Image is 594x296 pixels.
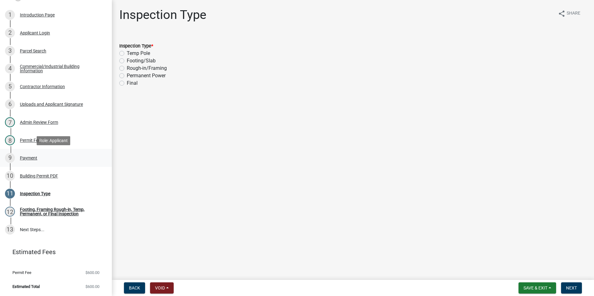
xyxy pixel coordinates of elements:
button: Back [124,282,145,294]
span: Share [567,10,580,17]
span: Permit Fee [12,271,31,275]
div: 12 [5,207,15,217]
div: Building Permit PDF [20,174,58,178]
button: Next [561,282,582,294]
button: shareShare [553,7,585,20]
label: Temp Pole [127,50,150,57]
div: 5 [5,82,15,92]
label: Footing/Slab [127,57,156,65]
div: 3 [5,46,15,56]
span: Void [155,285,165,290]
span: Next [566,285,577,290]
div: Commercial/Industrial Building Information [20,64,102,73]
div: 2 [5,28,15,38]
div: Footing, Framing Rough-in, Temp, Permanent, or Final Inspection [20,207,102,216]
div: 4 [5,64,15,74]
div: Permit Fee [20,138,40,142]
span: Back [129,285,140,290]
button: Void [150,282,174,294]
div: Applicant Login [20,31,50,35]
span: $600.00 [85,285,99,289]
div: Uploads and Applicant Signature [20,102,83,106]
i: share [558,10,565,17]
div: 8 [5,135,15,145]
label: Permanent Power [127,72,166,79]
div: 13 [5,225,15,235]
div: Parcel Search [20,49,46,53]
button: Save & Exit [519,282,556,294]
span: $600.00 [85,271,99,275]
span: Estimated Total [12,285,40,289]
label: Inspection Type [119,44,153,48]
div: 11 [5,189,15,199]
div: Contractor Information [20,84,65,89]
div: Admin Review Form [20,120,58,124]
div: Inspection Type [20,191,50,196]
span: Save & Exit [523,285,547,290]
div: Role: Applicant [37,136,70,145]
div: 10 [5,171,15,181]
a: Estimated Fees [5,246,102,258]
h1: Inspection Type [119,7,206,22]
div: Payment [20,156,37,160]
div: 6 [5,99,15,109]
div: 7 [5,117,15,127]
label: Rough-in/Framing [127,65,167,72]
div: Introduction Page [20,13,55,17]
div: 9 [5,153,15,163]
div: 1 [5,10,15,20]
label: Final [127,79,138,87]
